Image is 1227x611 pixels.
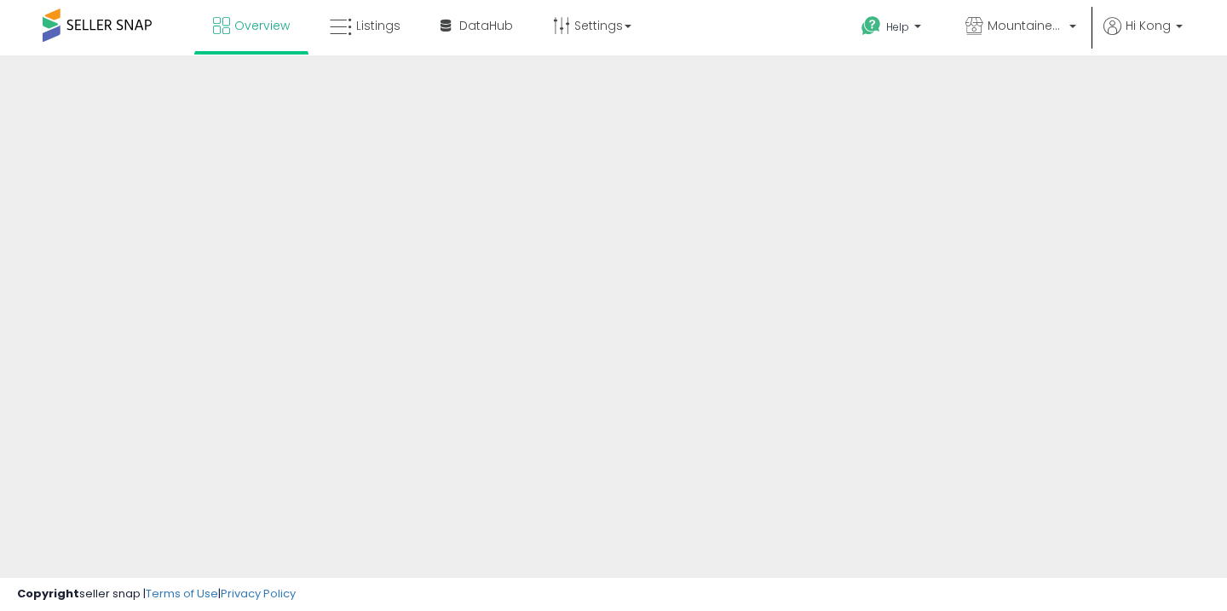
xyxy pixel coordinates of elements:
[861,15,882,37] i: Get Help
[17,586,296,602] div: seller snap | |
[234,17,290,34] span: Overview
[848,3,938,55] a: Help
[1126,17,1171,34] span: Hi Kong
[886,20,909,34] span: Help
[988,17,1064,34] span: MountaineerBrand
[17,585,79,602] strong: Copyright
[221,585,296,602] a: Privacy Policy
[146,585,218,602] a: Terms of Use
[1103,17,1183,55] a: Hi Kong
[459,17,513,34] span: DataHub
[356,17,400,34] span: Listings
